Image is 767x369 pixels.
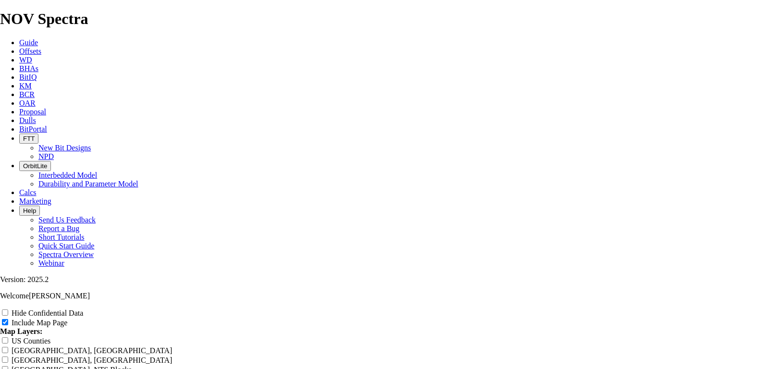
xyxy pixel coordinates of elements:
a: KM [19,82,32,90]
a: BHAs [19,64,38,73]
a: Dulls [19,116,36,124]
span: [PERSON_NAME] [29,292,90,300]
a: BCR [19,90,35,98]
span: Help [23,207,36,214]
a: WD [19,56,32,64]
a: BitIQ [19,73,37,81]
a: Send Us Feedback [38,216,96,224]
span: FTT [23,135,35,142]
button: OrbitLite [19,161,51,171]
label: Include Map Page [12,319,67,327]
a: Interbedded Model [38,171,97,179]
label: Hide Confidential Data [12,309,83,317]
a: Proposal [19,108,46,116]
button: Help [19,206,40,216]
a: NPD [38,152,54,160]
a: Short Tutorials [38,233,85,241]
label: [GEOGRAPHIC_DATA], [GEOGRAPHIC_DATA] [12,346,172,355]
label: US Counties [12,337,50,345]
a: Marketing [19,197,51,205]
a: Offsets [19,47,41,55]
a: Webinar [38,259,64,267]
a: OAR [19,99,36,107]
label: [GEOGRAPHIC_DATA], [GEOGRAPHIC_DATA] [12,356,172,364]
a: BitPortal [19,125,47,133]
a: Spectra Overview [38,250,94,258]
a: Durability and Parameter Model [38,180,138,188]
a: Report a Bug [38,224,79,233]
a: Calcs [19,188,37,197]
a: New Bit Designs [38,144,91,152]
span: OrbitLite [23,162,47,170]
a: Quick Start Guide [38,242,94,250]
a: Guide [19,38,38,47]
button: FTT [19,134,38,144]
